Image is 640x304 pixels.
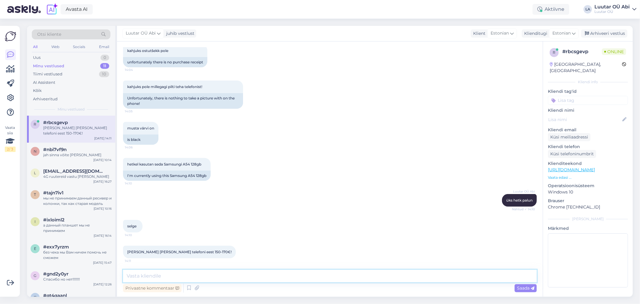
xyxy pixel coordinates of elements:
div: 10 [99,71,109,77]
span: #nbi7vf9n [43,147,67,152]
span: #tajn7iv1 [43,190,64,196]
div: All [32,43,39,51]
div: Minu vestlused [33,63,64,69]
div: Unfortunately, there is nothing to take a picture with on the phone! [123,93,243,109]
div: AI Assistent [33,80,55,86]
img: explore-ai [46,3,58,16]
p: Operatsioonisüsteem [548,183,628,189]
div: unfortunately there is no purchase receipt [123,57,207,67]
div: is black [123,135,158,145]
span: Nähtud ✓ 14:10 [512,207,535,211]
div: Socials [72,43,86,51]
div: I'm currently using this Samsung A54 128gb [123,171,211,181]
span: [PERSON_NAME] [PERSON_NAME] telefoni eest 150-170€! [127,250,232,254]
div: 4G ruutereid vastu [PERSON_NAME] [43,174,112,179]
p: Klienditeekond [548,160,628,167]
div: Kliendi info [548,79,628,85]
span: q [34,295,37,299]
span: 14:04 [125,68,147,72]
div: Luutar OÜ Abi [594,5,630,9]
div: Спасибо но нет!!!!!!!! [43,277,112,282]
span: Saada [517,285,534,291]
div: Arhiveeritud [33,96,58,102]
p: Chrome [TECHNICAL_ID] [548,204,628,210]
div: [GEOGRAPHIC_DATA], [GEOGRAPHIC_DATA] [550,61,622,74]
div: Klient [471,30,485,37]
div: Kõik [33,88,42,94]
div: Aktiivne [533,4,569,15]
span: r [553,50,556,55]
div: jah sinna võite [PERSON_NAME] [43,152,112,158]
span: #gnd2y0yr [43,271,68,277]
span: Minu vestlused [58,107,85,112]
div: Vaata siia [5,125,16,152]
span: 14:06 [125,145,147,150]
span: Luutar OÜ Abi [126,30,156,37]
input: Lisa nimi [548,116,621,123]
p: Kliendi telefon [548,144,628,150]
span: r [34,122,37,126]
span: i [35,219,36,224]
div: Uus [33,55,41,61]
span: 14:10 [125,181,147,186]
div: [DATE] 16:27 [93,179,112,184]
div: Email [98,43,110,51]
span: Online [602,48,626,55]
div: [PERSON_NAME] [PERSON_NAME] telefoni eest 150-170€! [43,125,112,136]
p: Windows 10 [548,189,628,195]
div: [DATE] 16:14 [94,233,112,238]
div: [DATE] 12:26 [93,282,112,287]
span: 14:05 [125,109,147,114]
div: Arhiveeri vestlus [581,29,627,38]
p: Brauser [548,198,628,204]
span: #ixloiml2 [43,217,65,223]
a: [URL][DOMAIN_NAME] [548,167,595,172]
div: [PERSON_NAME] [548,216,628,222]
div: Web [50,43,61,51]
span: #exx7yrzm [43,244,69,250]
span: g [34,273,37,278]
span: #rbcsgevp [43,120,68,125]
div: [DATE] 10:14 [93,158,112,162]
div: [DATE] 14:11 [94,136,112,141]
span: Otsi kliente [37,31,61,38]
p: Vaata edasi ... [548,175,628,180]
span: kahjuks pole millegagi pilti teha telefonist! [127,84,202,89]
div: # rbcsgevp [562,48,602,55]
p: Kliendi nimi [548,107,628,114]
span: Estonian [491,30,509,37]
span: lahtristo@gmail.com [43,169,106,174]
input: Lisa tag [548,96,628,105]
div: без чека мы Вам ничем помочь не сможем [43,250,112,260]
div: Küsi telefoninumbrit [548,150,596,158]
div: Luutar OÜ [594,9,630,14]
div: LA [584,5,592,14]
span: e [34,246,36,251]
span: #qt4qaanl [43,293,67,298]
div: [DATE] 10:16 [94,206,112,211]
div: Klienditugi [522,30,547,37]
div: мы не принимаем данный ресивер и колонки, так как старая модель [43,196,112,206]
img: Askly Logo [5,31,16,42]
span: hetkel kasutan seda Samsungi A54 128gb [127,162,201,166]
span: Luutar OÜ Abi [512,189,535,194]
a: Avasta AI [61,4,93,14]
p: Kliendi email [548,127,628,133]
div: 2 / 3 [5,147,16,152]
span: üks hetk palun [506,198,533,202]
div: juhib vestlust [164,30,194,37]
div: а данный планшет мы не принимаем [43,223,112,233]
div: Küsi meiliaadressi [548,133,590,141]
p: Märkmed [548,225,628,232]
p: Kliendi tag'id [548,88,628,95]
span: l [34,171,36,175]
span: 14:10 [125,233,147,237]
span: t [34,192,36,197]
div: 0 [101,55,109,61]
a: Luutar OÜ AbiLuutar OÜ [594,5,636,14]
span: musta värvi on [127,126,154,130]
span: selge [127,224,137,228]
div: [DATE] 15:47 [93,260,112,265]
span: 14:11 [125,259,147,263]
span: n [34,149,37,154]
